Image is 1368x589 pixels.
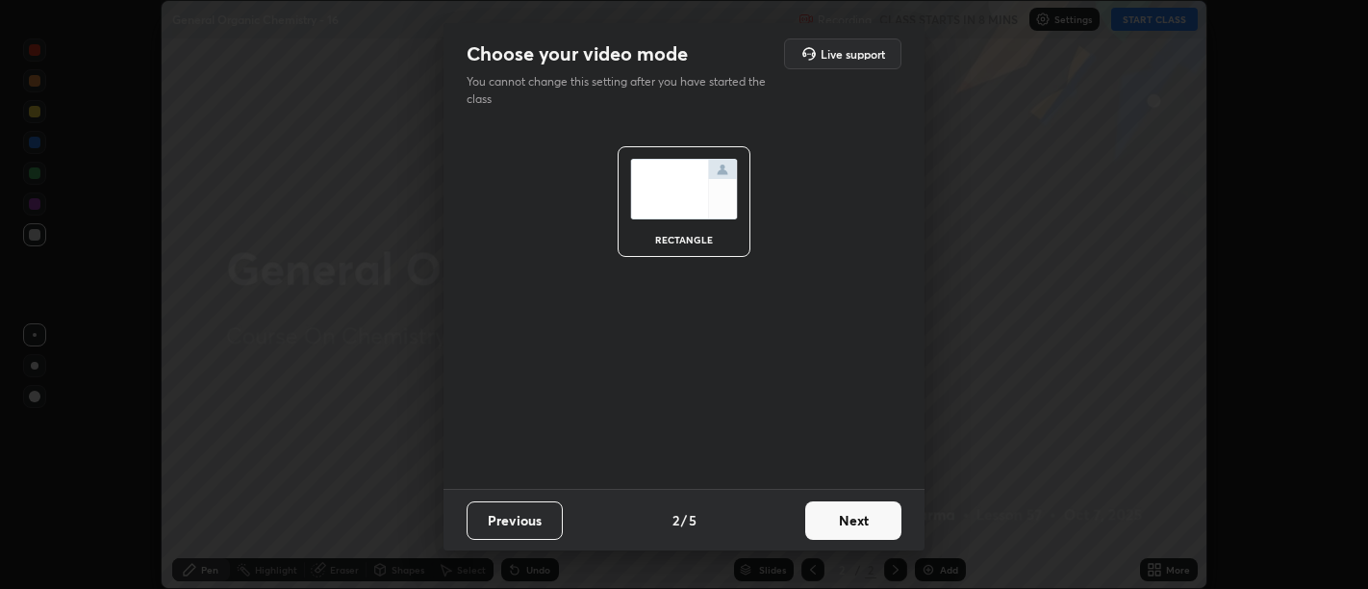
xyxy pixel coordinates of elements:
button: Previous [467,501,563,540]
h4: / [681,510,687,530]
div: rectangle [646,235,722,244]
p: You cannot change this setting after you have started the class [467,73,778,108]
button: Next [805,501,901,540]
img: normalScreenIcon.ae25ed63.svg [630,159,738,219]
h2: Choose your video mode [467,41,688,66]
h4: 5 [689,510,697,530]
h5: Live support [821,48,885,60]
h4: 2 [672,510,679,530]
